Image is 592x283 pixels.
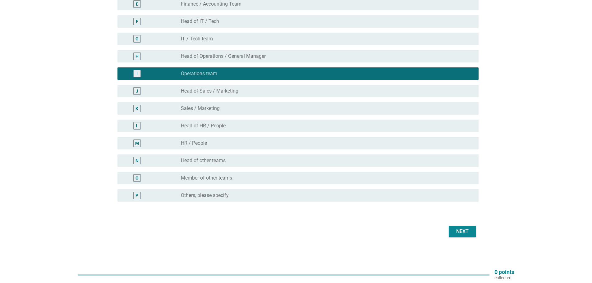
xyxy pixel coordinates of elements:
label: HR / People [181,140,207,146]
label: Sales / Marketing [181,105,220,112]
div: L [136,123,138,129]
label: IT / Tech team [181,36,213,42]
label: Operations team [181,71,217,77]
button: Next [449,226,476,237]
label: Head of Sales / Marketing [181,88,238,94]
label: Member of other teams [181,175,232,181]
div: E [136,1,138,7]
label: Head of other teams [181,157,226,164]
div: H [135,53,139,60]
div: G [135,36,139,42]
p: 0 points [494,269,514,275]
label: Head of IT / Tech [181,18,219,25]
div: J [136,88,138,94]
div: Next [454,228,471,235]
div: O [135,175,139,181]
div: P [135,192,138,199]
div: I [136,71,138,77]
div: M [135,140,139,147]
div: F [136,18,138,25]
label: Head of HR / People [181,123,226,129]
div: K [135,105,138,112]
div: N [135,157,139,164]
label: Finance / Accounting Team [181,1,241,7]
p: collected [494,275,514,281]
label: Others, please specify [181,192,229,199]
label: Head of Operations / General Manager [181,53,266,59]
